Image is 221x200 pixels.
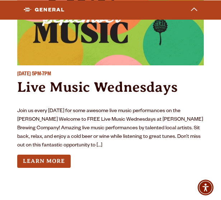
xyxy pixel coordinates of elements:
button: General [22,2,199,17]
a: Live Music Wednesdays [17,79,178,95]
span: General [24,6,65,13]
a: Learn more about Live Music Wednesdays [17,155,71,168]
span: 5PM-7PM [32,72,51,77]
p: Join us every [DATE] for some awesome live music performances on the [PERSON_NAME] Welcome to FRE... [17,107,204,150]
div: Accessibility Menu [198,180,213,195]
span: [DATE] [17,72,31,77]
